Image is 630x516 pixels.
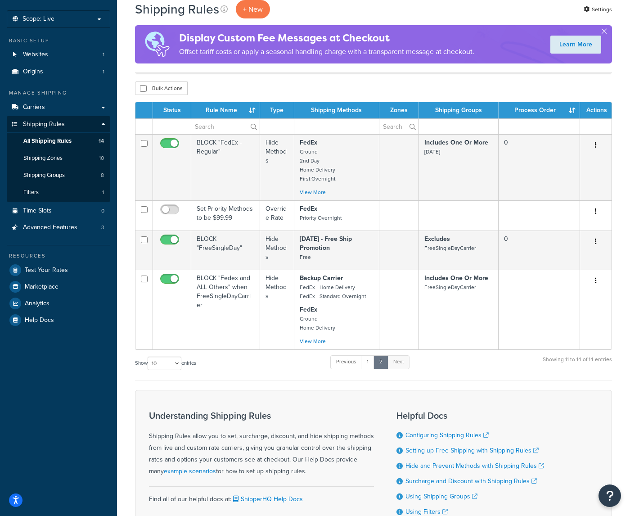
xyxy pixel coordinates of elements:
[179,45,474,58] p: Offset tariff costs or apply a seasonal handling charge with a transparent message at checkout.
[300,138,317,147] strong: FedEx
[191,270,260,349] td: BLOCK "Fedex and ALL Others" when FreeSingleDayCarrier
[101,207,104,215] span: 0
[300,305,317,314] strong: FedEx
[7,219,110,236] a: Advanced Features 3
[149,486,374,505] div: Find all of our helpful docs at:
[300,315,335,332] small: Ground Home Delivery
[300,253,311,261] small: Free
[135,0,219,18] h1: Shipping Rules
[379,119,418,134] input: Search
[7,37,110,45] div: Basic Setup
[7,312,110,328] a: Help Docs
[379,102,419,118] th: Zones
[7,295,110,312] a: Analytics
[25,267,68,274] span: Test Your Rates
[191,200,260,231] td: Set Priority Methods to be $99.99
[179,31,474,45] h4: Display Custom Fee Messages at Checkout
[191,102,260,118] th: Rule Name : activate to sort column ascending
[7,116,110,133] a: Shipping Rules
[148,357,181,370] select: Showentries
[260,134,294,200] td: Hide Methods
[7,252,110,260] div: Resources
[7,279,110,295] a: Marketplace
[7,219,110,236] li: Advanced Features
[405,461,544,471] a: Hide and Prevent Methods with Shipping Rules
[424,273,488,283] strong: Includes One Or More
[7,150,110,167] a: Shipping Zones 10
[300,188,326,196] a: View More
[584,3,612,16] a: Settings
[7,63,110,80] li: Origins
[101,172,104,179] span: 8
[7,150,110,167] li: Shipping Zones
[191,231,260,270] td: BLOCK "FreeSingleDay"
[23,172,65,179] span: Shipping Groups
[580,102,612,118] th: Actions
[424,138,488,147] strong: Includes One Or More
[7,133,110,149] li: All Shipping Rules
[25,300,49,308] span: Analytics
[300,148,335,183] small: Ground 2nd Day Home Delivery First Overnight
[373,355,388,369] a: 2
[7,46,110,63] li: Websites
[7,203,110,219] a: Time Slots 0
[405,430,489,440] a: Configuring Shipping Rules
[23,137,72,145] span: All Shipping Rules
[300,337,326,345] a: View More
[103,68,104,76] span: 1
[300,204,317,213] strong: FedEx
[424,234,450,244] strong: Excludes
[7,184,110,201] a: Filters 1
[7,184,110,201] li: Filters
[294,102,380,118] th: Shipping Methods
[99,154,104,162] span: 10
[149,411,374,477] div: Shipping Rules allow you to set, surcharge, discount, and hide shipping methods from live and cus...
[499,102,580,118] th: Process Order : activate to sort column ascending
[424,148,440,156] small: [DATE]
[300,273,343,283] strong: Backup Carrier
[7,46,110,63] a: Websites 1
[23,189,39,196] span: Filters
[7,133,110,149] a: All Shipping Rules 14
[7,167,110,184] a: Shipping Groups 8
[7,203,110,219] li: Time Slots
[543,354,612,374] div: Showing 11 to 14 of 14 entries
[499,134,580,200] td: 0
[23,207,52,215] span: Time Slots
[499,231,580,270] td: 0
[23,104,45,111] span: Carriers
[598,484,621,507] button: Open Resource Center
[102,189,104,196] span: 1
[23,224,77,231] span: Advanced Features
[7,116,110,202] li: Shipping Rules
[23,51,48,59] span: Websites
[330,355,362,369] a: Previous
[7,99,110,116] a: Carriers
[424,283,476,291] small: FreeSingleDayCarrier
[405,476,537,486] a: Surcharge and Discount with Shipping Rules
[25,283,58,291] span: Marketplace
[396,411,544,421] h3: Helpful Docs
[300,214,342,222] small: Priority Overnight
[99,137,104,145] span: 14
[7,262,110,278] a: Test Your Rates
[7,167,110,184] li: Shipping Groups
[191,119,260,134] input: Search
[135,25,179,63] img: duties-banner-06bc72dcb5fe05cb3f9472aba00be2ae8eb53ab6f0d8bb03d382ba314ac3c341.png
[22,15,54,23] span: Scope: Live
[149,411,374,421] h3: Understanding Shipping Rules
[419,102,499,118] th: Shipping Groups
[7,63,110,80] a: Origins 1
[135,81,188,95] button: Bulk Actions
[231,494,303,504] a: ShipperHQ Help Docs
[23,68,43,76] span: Origins
[164,466,216,476] a: example scenarios
[405,492,477,501] a: Using Shipping Groups
[550,36,601,54] a: Learn More
[7,89,110,97] div: Manage Shipping
[25,317,54,324] span: Help Docs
